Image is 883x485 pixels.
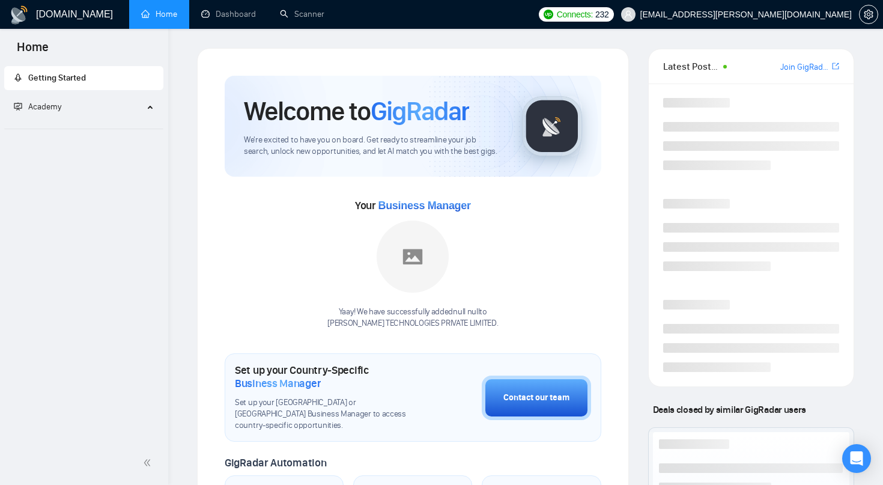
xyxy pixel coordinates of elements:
img: upwork-logo.png [544,10,553,19]
span: double-left [143,457,155,469]
span: GigRadar [371,95,469,127]
img: placeholder.png [377,221,449,293]
a: export [832,61,839,72]
span: Latest Posts from the GigRadar Community [663,59,720,74]
a: setting [859,10,878,19]
button: setting [859,5,878,24]
div: Yaay! We have successfully added null null to [327,307,498,329]
a: dashboardDashboard [201,9,256,19]
a: searchScanner [280,9,324,19]
span: Business Manager [378,200,470,212]
span: Deals closed by similar GigRadar users [648,399,811,420]
span: Set up your [GEOGRAPHIC_DATA] or [GEOGRAPHIC_DATA] Business Manager to access country-specific op... [235,397,422,432]
li: Academy Homepage [4,124,163,132]
div: Open Intercom Messenger [842,444,871,473]
span: rocket [14,73,22,82]
a: homeHome [141,9,177,19]
span: Getting Started [28,73,86,83]
span: export [832,61,839,71]
span: Your [355,199,471,212]
a: Join GigRadar Slack Community [780,61,830,74]
img: gigradar-logo.png [522,96,582,156]
li: Getting Started [4,66,163,90]
span: We're excited to have you on board. Get ready to streamline your job search, unlock new opportuni... [244,135,503,157]
span: Academy [14,102,61,112]
span: 232 [595,8,608,21]
p: [PERSON_NAME] TECHNOLOGIES PRIVATE LIMITED . [327,318,498,329]
div: Contact our team [503,391,569,404]
span: fund-projection-screen [14,102,22,111]
button: Contact our team [482,376,591,420]
h1: Welcome to [244,95,469,127]
span: user [624,10,633,19]
h1: Set up your Country-Specific [235,364,422,390]
span: GigRadar Automation [225,456,326,469]
span: Academy [28,102,61,112]
span: Home [7,38,58,64]
span: Connects: [557,8,593,21]
img: logo [10,5,29,25]
span: setting [860,10,878,19]
span: Business Manager [235,377,321,390]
